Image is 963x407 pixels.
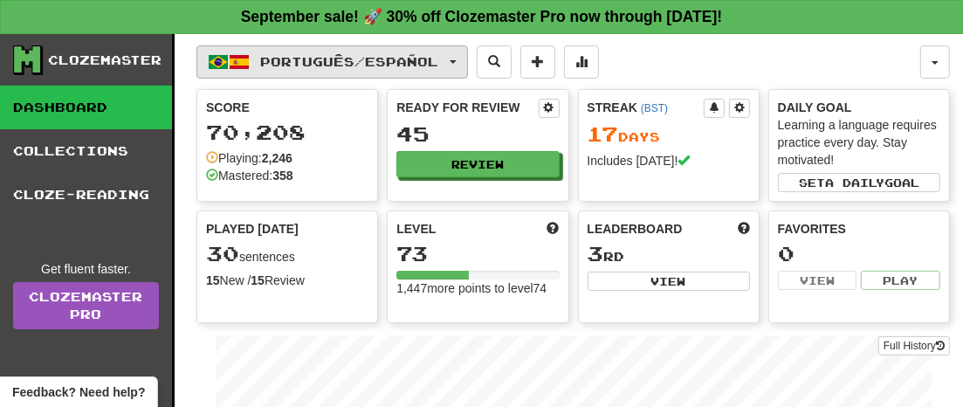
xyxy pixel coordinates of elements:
button: Português/Español [196,45,468,79]
a: ClozemasterPro [13,282,159,329]
div: Score [206,99,368,116]
button: View [778,271,857,290]
div: Streak [588,99,704,116]
div: Daily Goal [778,99,940,116]
div: Playing: [206,149,292,167]
span: Português / Español [261,54,439,69]
div: Includes [DATE]! [588,152,750,169]
span: a daily [825,176,884,189]
span: 17 [588,121,619,146]
button: Review [396,151,559,177]
div: Learning a language requires practice every day. Stay motivated! [778,116,940,169]
button: Seta dailygoal [778,173,940,192]
div: Dark Mode [13,373,159,390]
span: Leaderboard [588,220,683,238]
span: 30 [206,241,239,266]
strong: September sale! 🚀 30% off Clozemaster Pro now through [DATE]! [241,8,723,25]
div: Get fluent faster. [13,260,159,278]
strong: 15 [251,273,265,287]
div: New / Review [206,272,368,289]
strong: 358 [272,169,292,183]
div: Day s [588,123,750,146]
div: 1,447 more points to level 74 [396,279,559,297]
button: Full History [878,336,950,355]
div: Mastered: [206,167,293,184]
span: 3 [588,241,604,266]
div: Ready for Review [396,99,538,116]
div: Favorites [778,220,940,238]
button: Add sentence to collection [520,45,555,79]
button: Search sentences [477,45,512,79]
span: This week in points, UTC [738,220,750,238]
div: 73 [396,243,559,265]
div: sentences [206,243,368,266]
strong: 15 [206,273,220,287]
button: View [588,272,750,291]
span: Level [396,220,436,238]
strong: 2,246 [262,151,292,165]
button: More stats [564,45,599,79]
div: 0 [778,243,940,265]
span: Open feedback widget [12,383,145,401]
a: (BST) [641,102,668,114]
span: Played [DATE] [206,220,299,238]
div: Clozemaster [48,52,162,69]
div: 70,208 [206,121,368,143]
span: Score more points to level up [547,220,560,238]
button: Play [861,271,940,290]
div: rd [588,243,750,266]
div: 45 [396,123,559,145]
